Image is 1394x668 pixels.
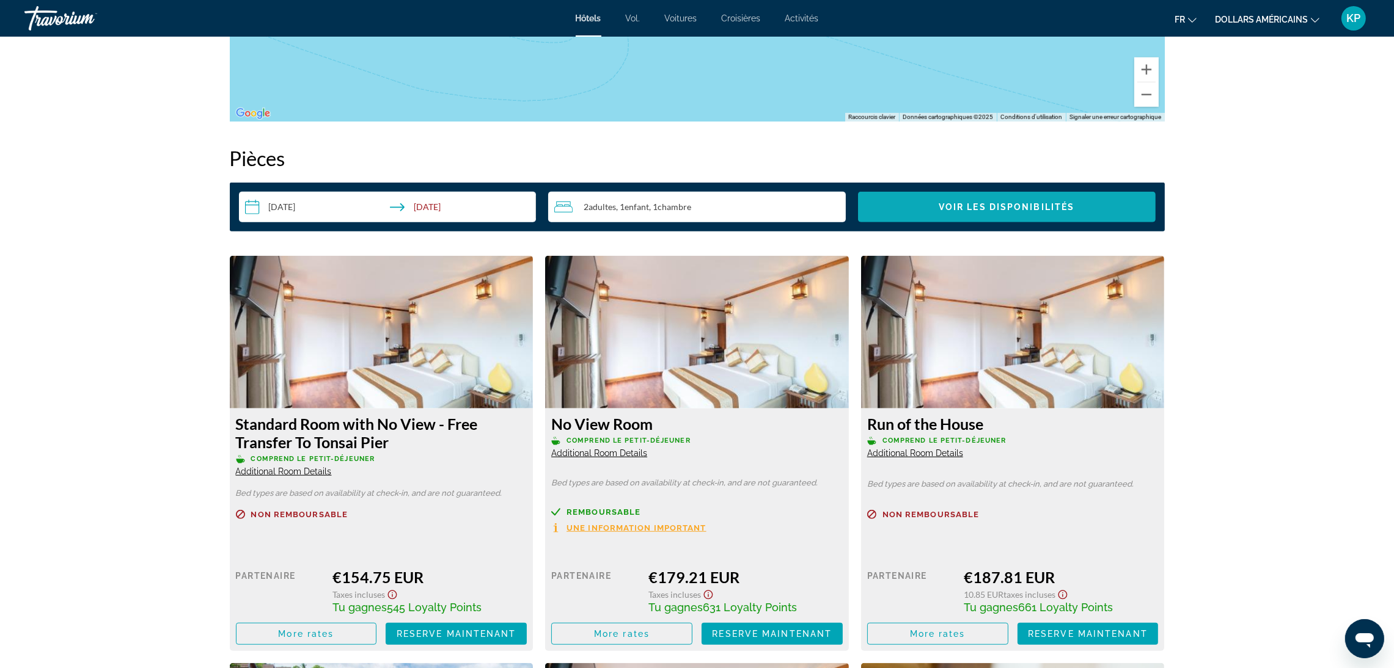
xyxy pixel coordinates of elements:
span: Additional Room Details [551,448,647,458]
h3: No View Room [551,415,843,433]
button: More rates [551,623,692,645]
span: Taxes incluses [332,589,385,600]
a: Activités [785,13,819,23]
button: Check-in date: Feb 12, 2026 Check-out date: Feb 14, 2026 [239,192,537,222]
iframe: Bouton de lancement de la fenêtre de messagerie [1345,619,1384,658]
span: Non remboursable [882,510,980,518]
img: Google [233,106,273,122]
font: fr [1175,15,1185,24]
span: More rates [278,629,334,639]
button: Reserve maintenant [386,623,527,645]
a: Travorium [24,2,147,34]
span: Taxes incluses [648,589,701,600]
font: KP [1347,12,1361,24]
a: Ouvrir cette zone dans Google Maps (dans une nouvelle fenêtre) [233,106,273,122]
span: 661 Loyalty Points [1018,601,1113,614]
span: , 1 [649,202,691,212]
div: €179.21 EUR [648,568,843,586]
a: Hôtels [576,13,601,23]
button: More rates [236,623,377,645]
p: Bed types are based on availability at check-in, and are not guaranteed. [236,489,527,498]
a: Voitures [665,13,697,23]
span: Tu gagnes [964,601,1018,614]
span: Adultes [589,201,616,212]
span: Chambre [658,201,691,212]
span: 2 [584,202,616,212]
span: Reserve maintenant [1028,629,1148,639]
h3: Standard Room with No View - Free Transfer To Tonsai Pier [236,415,527,451]
span: More rates [910,629,966,639]
span: 10.85 EUR [964,589,1003,600]
span: , 1 [616,202,649,212]
span: Additional Room Details [867,448,963,458]
button: Raccourcis clavier [848,113,895,122]
span: 545 Loyalty Points [387,601,482,614]
button: Reserve maintenant [1018,623,1159,645]
span: Enfant [625,201,649,212]
button: Show Taxes and Fees disclaimer [701,586,716,600]
span: Tu gagnes [648,601,703,614]
button: More rates [867,623,1008,645]
button: Une information important [551,523,706,533]
h2: Pièces [230,146,1165,170]
span: Taxes incluses [1003,589,1055,600]
h3: Run of the House [867,415,1159,433]
p: Bed types are based on availability at check-in, and are not guaranteed. [551,479,843,487]
font: dollars américains [1215,15,1308,24]
span: Comprend le petit-déjeuner [251,455,375,463]
div: €187.81 EUR [964,568,1158,586]
button: Zoom arrière [1134,82,1159,107]
a: Croisières [722,13,761,23]
span: Comprend le petit-déjeuner [567,437,691,445]
span: Tu gagnes [332,601,387,614]
span: Non remboursable [251,510,348,518]
button: Show Taxes and Fees disclaimer [385,586,400,600]
span: More rates [594,629,650,639]
a: Signaler une erreur cartographique [1069,114,1161,120]
span: 631 Loyalty Points [703,601,797,614]
button: Reserve maintenant [702,623,843,645]
a: Conditions d'utilisation (s'ouvre dans un nouvel onglet) [1000,114,1062,120]
span: Voir les disponibilités [939,202,1074,212]
span: Reserve maintenant [712,629,832,639]
button: Zoom avant [1134,57,1159,82]
div: Partenaire [551,568,639,614]
button: Travelers: 2 adults, 1 child [548,192,846,222]
button: Voir les disponibilités [858,192,1156,222]
img: 94969545-11e0-41e9-8b09-41d49316fc59.jpeg [861,256,1165,408]
span: Données cartographiques ©2025 [903,114,993,120]
span: Reserve maintenant [397,629,516,639]
a: Vol. [626,13,640,23]
button: Changer de devise [1215,10,1319,28]
span: Comprend le petit-déjeuner [882,437,1007,445]
button: Menu utilisateur [1338,5,1370,31]
div: Partenaire [236,568,324,614]
button: Changer de langue [1175,10,1197,28]
div: €154.75 EUR [332,568,527,586]
span: Additional Room Details [236,467,332,476]
a: Remboursable [551,507,843,517]
img: 94969545-11e0-41e9-8b09-41d49316fc59.jpeg [545,256,849,408]
div: Search widget [239,192,1156,222]
span: Remboursable [567,508,640,516]
button: Show Taxes and Fees disclaimer [1055,586,1070,600]
div: Partenaire [867,568,955,614]
img: 94969545-11e0-41e9-8b09-41d49316fc59.jpeg [230,256,534,408]
span: Une information important [567,524,706,532]
p: Bed types are based on availability at check-in, and are not guaranteed. [867,480,1159,488]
